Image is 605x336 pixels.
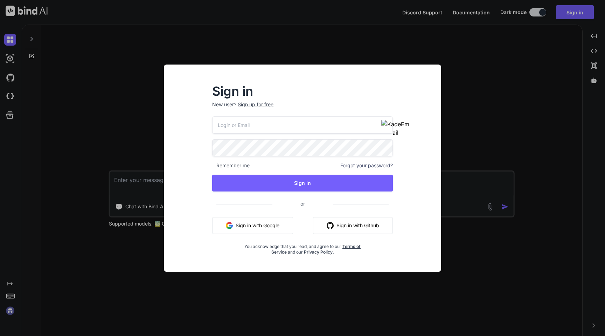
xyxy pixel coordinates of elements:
img: github [327,222,334,229]
a: Privacy Policy. [304,249,334,255]
div: You acknowledge that you read, and agree to our and our [242,240,363,255]
a: Terms of Service [271,244,361,255]
img: KadeEmail [381,120,409,137]
h2: Sign in [212,86,393,97]
button: Sign In [212,175,393,191]
span: Forgot your password? [340,162,393,169]
input: Login or Email [212,116,393,134]
span: Remember me [212,162,250,169]
img: google [226,222,233,229]
span: or [272,195,333,212]
button: Sign in with Google [212,217,293,234]
button: Sign in with Github [313,217,393,234]
div: Sign up for free [238,101,273,108]
p: New user? [212,101,393,116]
